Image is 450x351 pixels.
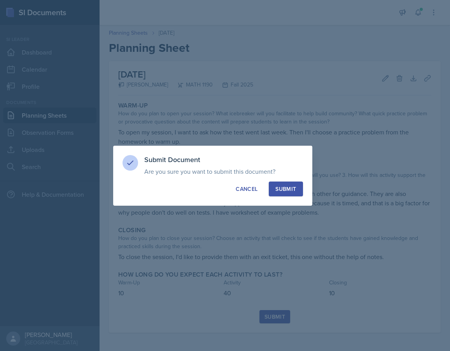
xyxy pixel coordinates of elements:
div: Submit [275,185,296,193]
div: Cancel [236,185,257,193]
p: Are you sure you want to submit this document? [144,168,303,175]
button: Cancel [229,182,264,196]
h3: Submit Document [144,155,303,164]
button: Submit [269,182,303,196]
